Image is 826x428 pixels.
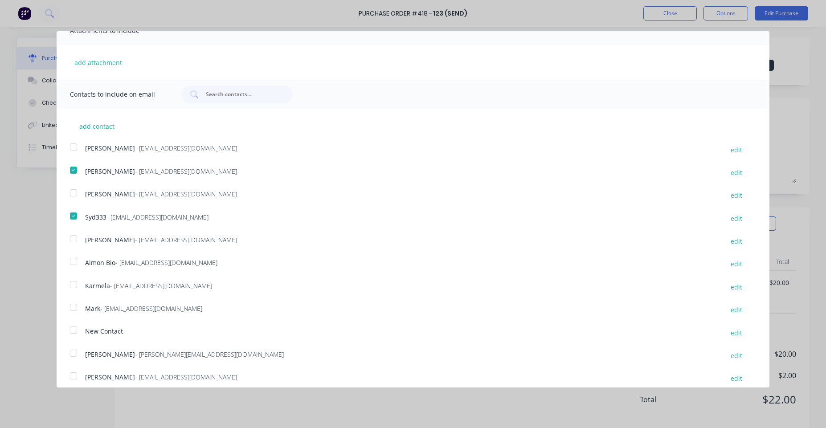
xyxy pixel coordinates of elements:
[85,281,110,290] span: Karmela
[85,327,123,335] span: New Contact
[115,258,217,267] span: - [EMAIL_ADDRESS][DOMAIN_NAME]
[725,189,748,201] button: edit
[725,350,748,362] button: edit
[135,350,284,359] span: - [PERSON_NAME][EMAIL_ADDRESS][DOMAIN_NAME]
[70,88,168,101] span: Contacts to include on email
[85,144,135,152] span: [PERSON_NAME]
[725,281,748,293] button: edit
[70,119,123,133] button: add contact
[725,212,748,224] button: edit
[70,56,127,69] button: add attachment
[135,236,237,244] span: - [EMAIL_ADDRESS][DOMAIN_NAME]
[110,281,212,290] span: - [EMAIL_ADDRESS][DOMAIN_NAME]
[100,304,202,313] span: - [EMAIL_ADDRESS][DOMAIN_NAME]
[205,90,279,99] input: Search contacts...
[725,304,748,316] button: edit
[85,304,100,313] span: Mark
[85,350,135,359] span: [PERSON_NAME]
[725,326,748,338] button: edit
[135,190,237,198] span: - [EMAIL_ADDRESS][DOMAIN_NAME]
[135,144,237,152] span: - [EMAIL_ADDRESS][DOMAIN_NAME]
[135,167,237,175] span: - [EMAIL_ADDRESS][DOMAIN_NAME]
[725,143,748,155] button: edit
[85,213,106,221] span: Syd333
[85,236,135,244] span: [PERSON_NAME]
[85,373,135,381] span: [PERSON_NAME]
[135,373,237,381] span: - [EMAIL_ADDRESS][DOMAIN_NAME]
[725,258,748,270] button: edit
[85,258,115,267] span: Aimon Bio
[106,213,209,221] span: - [EMAIL_ADDRESS][DOMAIN_NAME]
[725,167,748,179] button: edit
[85,190,135,198] span: [PERSON_NAME]
[85,167,135,175] span: [PERSON_NAME]
[725,372,748,384] button: edit
[725,235,748,247] button: edit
